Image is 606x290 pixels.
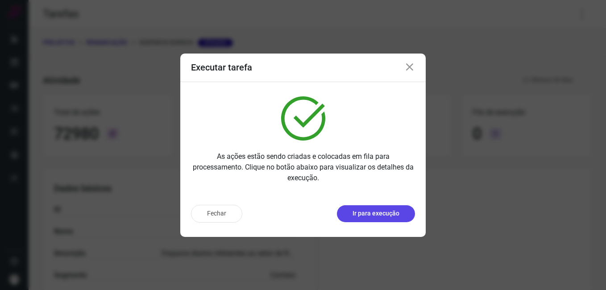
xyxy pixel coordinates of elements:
p: As ações estão sendo criadas e colocadas em fila para processamento. Clique no botão abaixo para ... [191,151,415,183]
p: Ir para execução [353,209,399,218]
h3: Executar tarefa [191,62,252,73]
button: Ir para execução [337,205,415,222]
button: Fechar [191,205,242,223]
img: verified.svg [281,96,325,141]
